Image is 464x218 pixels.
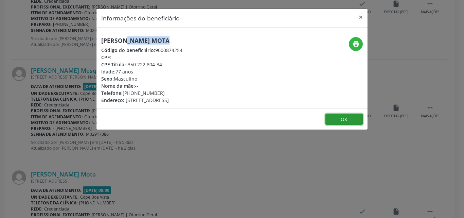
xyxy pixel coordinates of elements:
[101,47,155,53] span: Código do beneficiário:
[101,90,123,96] span: Telefone:
[101,97,124,103] span: Endereço:
[354,9,368,26] button: Close
[101,37,182,44] h5: [PERSON_NAME] Mota
[101,68,115,75] span: Idade:
[101,14,180,22] h5: Informações do beneficiário
[101,54,182,61] div: --
[101,68,182,75] div: 77 anos
[101,75,182,82] div: Masculino
[101,83,135,89] span: Nome da mãe:
[101,76,114,82] span: Sexo:
[101,47,182,54] div: 9000874254
[101,61,128,68] span: CPF Titular:
[101,89,182,97] div: [PHONE_NUMBER]
[325,114,363,125] button: OK
[101,82,182,89] div: --
[101,54,111,61] span: CPF:
[126,97,169,103] span: [STREET_ADDRESS]
[349,37,363,51] button: print
[352,40,360,48] i: print
[101,61,182,68] div: 350.222.804-34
